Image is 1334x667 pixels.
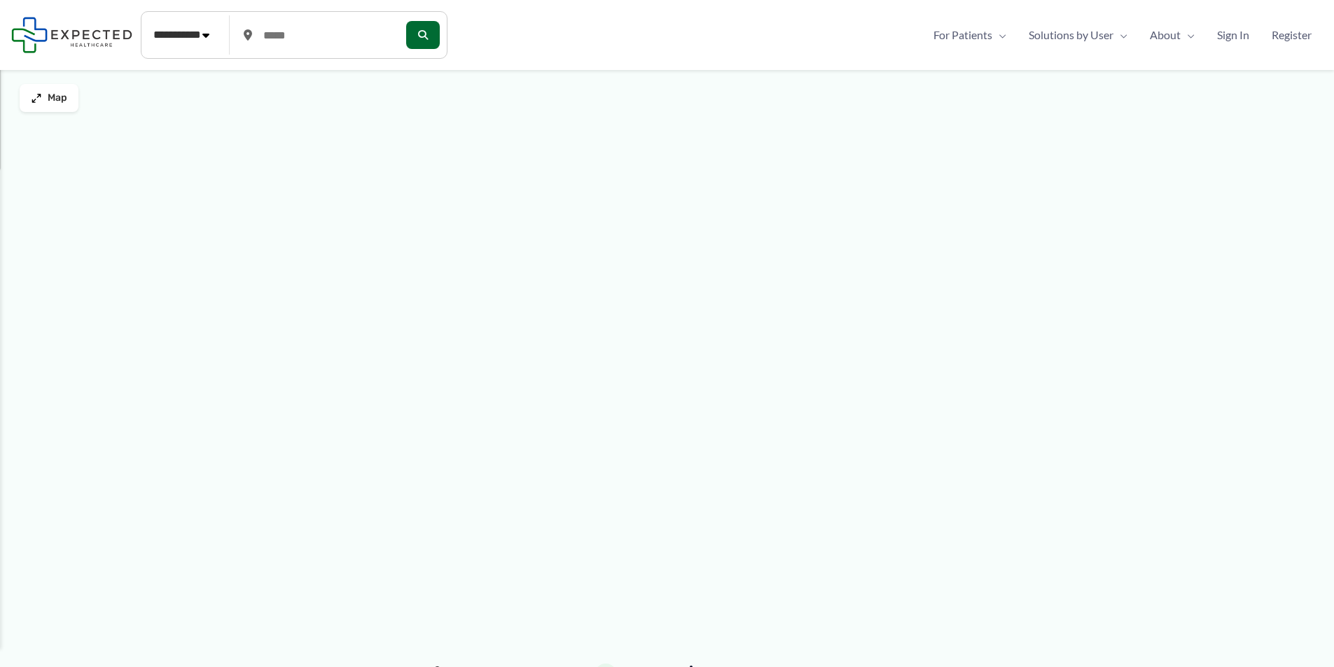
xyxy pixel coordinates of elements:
a: AboutMenu Toggle [1139,24,1206,45]
span: Menu Toggle [992,24,1006,45]
a: Register [1260,24,1323,45]
a: Solutions by UserMenu Toggle [1017,24,1139,45]
span: Solutions by User [1029,24,1113,45]
span: Menu Toggle [1181,24,1195,45]
span: For Patients [933,24,992,45]
a: For PatientsMenu Toggle [922,24,1017,45]
span: About [1150,24,1181,45]
img: Maximize [31,92,42,104]
img: Expected Healthcare Logo - side, dark font, small [11,17,132,52]
span: Sign In [1217,24,1249,45]
a: Sign In [1206,24,1260,45]
button: Map [20,84,78,112]
span: Menu Toggle [1113,24,1127,45]
span: Register [1272,24,1312,45]
span: Map [48,92,67,104]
